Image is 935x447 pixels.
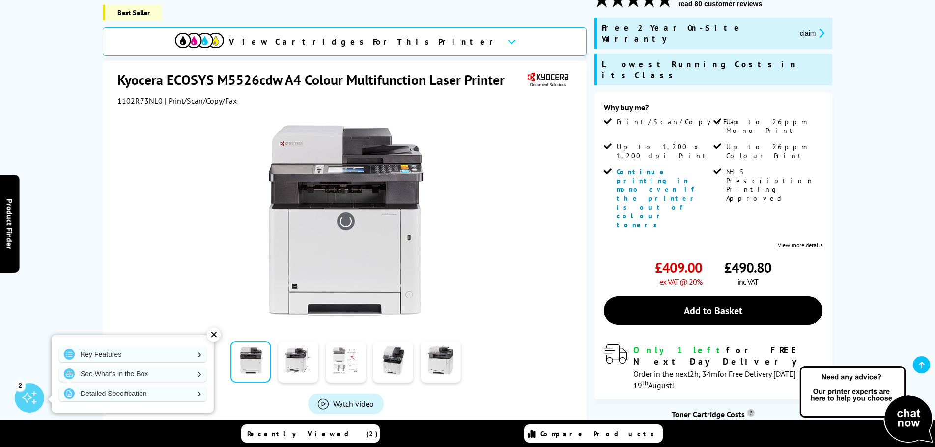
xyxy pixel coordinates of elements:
span: Best Seller [103,5,162,20]
a: Product_All_Videos [308,394,384,414]
span: inc VAT [737,277,758,287]
span: Lowest Running Costs in its Class [602,59,827,80]
div: Why buy me? [604,103,822,117]
span: £409.00 [655,259,702,277]
h1: Kyocera ECOSYS M5526cdw A4 Colour Multifunction Laser Printer [117,71,514,89]
a: Compare Products [524,424,663,443]
span: Product Finder [5,198,15,249]
div: modal_delivery [604,344,822,390]
img: Kyocera ECOSYS M5526cdw [250,125,442,317]
span: 1102R73NL0 [117,96,163,105]
span: Watch video [333,399,374,409]
sup: th [642,378,648,387]
div: ✕ [207,328,221,342]
span: Recently Viewed (2) [247,429,378,438]
img: cmyk-icon.svg [175,33,224,48]
span: View Cartridges For This Printer [229,36,499,47]
span: Up to 26ppm Colour Print [726,142,821,160]
span: Up to 1,200 x 1,200 dpi Print [617,142,711,160]
a: Recently Viewed (2) [241,424,380,443]
span: Only 1 left [633,344,726,356]
span: Up to 26ppm Mono Print [726,117,821,135]
a: Add to Basket [604,296,822,325]
span: Order in the next for Free Delivery [DATE] 19 August! [633,369,796,390]
a: View more details [778,241,822,249]
div: 2 [15,380,26,391]
a: Key Features [59,346,206,362]
span: £490.80 [724,259,771,277]
span: ex VAT @ 20% [659,277,702,287]
span: Free 2 Year On-Site Warranty [602,23,792,44]
div: for FREE Next Day Delivery [633,344,822,367]
button: promo-description [797,27,828,39]
img: Kyocera [525,71,570,89]
sup: Cost per page [747,409,755,417]
span: Continue printing in mono even if the printer is out of colour toners [617,167,699,229]
span: Compare Products [540,429,659,438]
a: See What's in the Box [59,366,206,382]
span: 2h, 34m [690,369,717,379]
span: Print/Scan/Copy/Fax [617,117,743,126]
span: | Print/Scan/Copy/Fax [165,96,237,105]
img: Open Live Chat window [797,365,935,445]
a: Detailed Specification [59,386,206,401]
span: NHS Prescription Printing Approved [726,167,821,203]
div: Toner Cartridge Costs [594,409,832,419]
